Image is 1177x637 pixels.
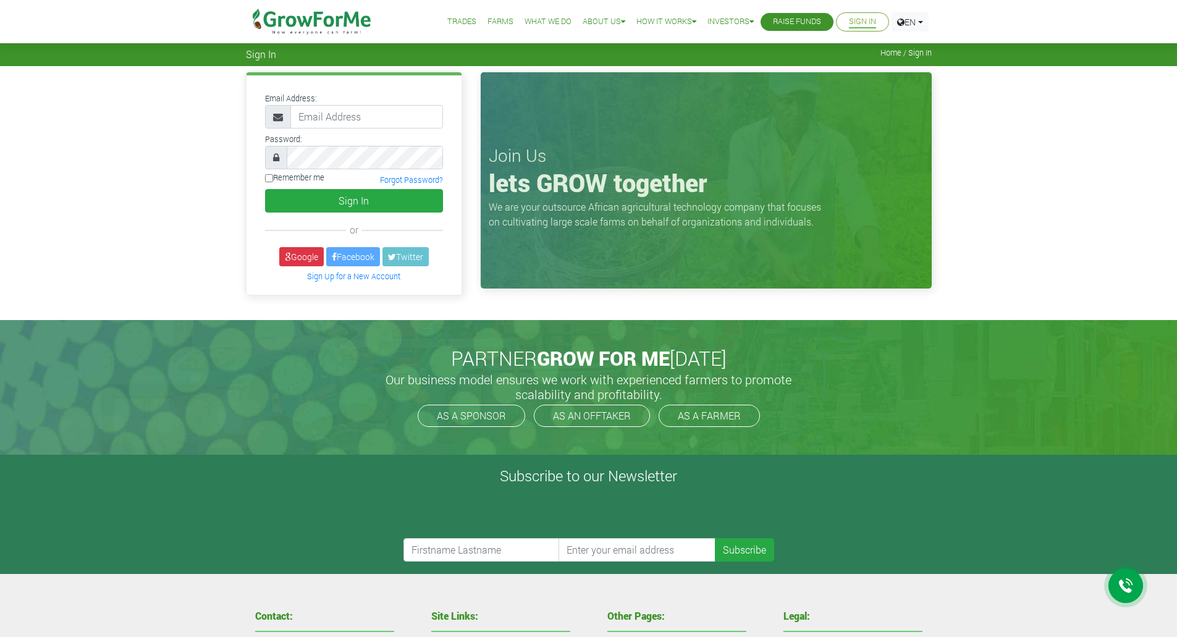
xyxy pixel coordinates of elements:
a: Sign Up for a New Account [307,271,400,281]
h4: Subscribe to our Newsletter [15,467,1162,485]
a: Google [279,247,324,266]
input: Firstname Lastname [403,538,560,562]
input: Enter your email address [559,538,715,562]
a: Raise Funds [773,15,821,28]
iframe: reCAPTCHA [403,490,591,538]
div: or [265,222,443,237]
label: Remember me [265,172,324,184]
a: Sign In [849,15,876,28]
h3: Join Us [489,145,924,166]
a: Farms [487,15,513,28]
span: Home / Sign In [880,48,932,57]
a: AS A SPONSOR [418,405,525,427]
a: AS AN OFFTAKER [534,405,650,427]
span: GROW FOR ME [537,345,670,371]
button: Subscribe [715,538,774,562]
h2: PARTNER [DATE] [251,347,927,370]
a: How it Works [636,15,696,28]
a: EN [892,12,929,32]
h4: Contact: [255,611,394,621]
h4: Other Pages: [607,611,746,621]
span: Sign In [246,48,276,60]
h1: lets GROW together [489,168,924,198]
p: We are your outsource African agricultural technology company that focuses on cultivating large s... [489,200,829,229]
a: Forgot Password? [380,175,443,185]
a: About Us [583,15,625,28]
h4: Site Links: [431,611,570,621]
h4: Legal: [783,611,922,621]
label: Password: [265,133,302,145]
a: What We Do [525,15,572,28]
input: Remember me [265,174,273,182]
a: Trades [447,15,476,28]
label: Email Address: [265,93,317,104]
a: AS A FARMER [659,405,760,427]
h5: Our business model ensures we work with experienced farmers to promote scalability and profitabil... [373,372,805,402]
input: Email Address [290,105,443,129]
button: Sign In [265,189,443,213]
a: Investors [707,15,754,28]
